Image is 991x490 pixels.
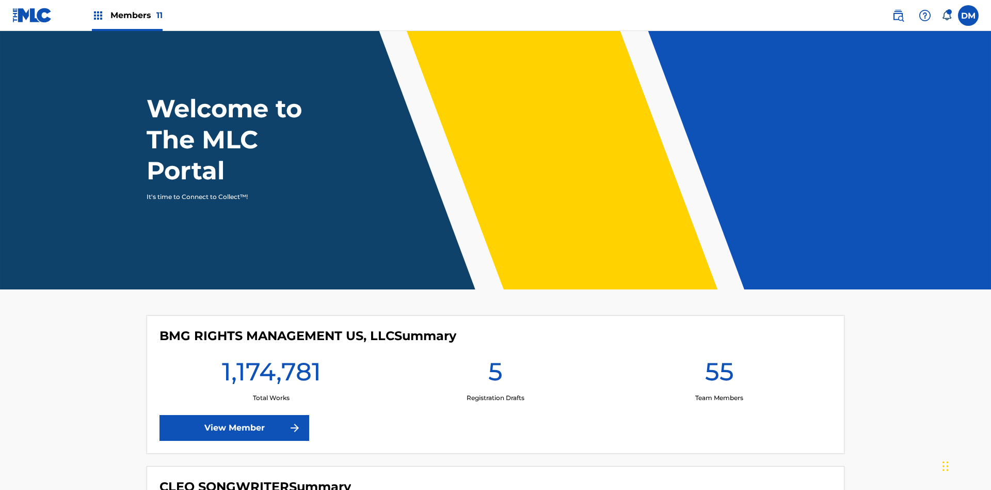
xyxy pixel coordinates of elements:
[467,393,524,403] p: Registration Drafts
[159,328,456,344] h4: BMG RIGHTS MANAGEMENT US, LLC
[222,356,321,393] h1: 1,174,781
[488,356,503,393] h1: 5
[156,10,163,20] span: 11
[892,9,904,22] img: search
[942,451,949,482] div: Drag
[941,10,952,21] div: Notifications
[939,440,991,490] iframe: Chat Widget
[289,422,301,434] img: f7272a7cc735f4ea7f67.svg
[92,9,104,22] img: Top Rightsholders
[695,393,743,403] p: Team Members
[12,8,52,23] img: MLC Logo
[958,5,979,26] div: User Menu
[253,393,290,403] p: Total Works
[147,93,340,186] h1: Welcome to The MLC Portal
[110,9,163,21] span: Members
[888,5,908,26] a: Public Search
[147,192,326,202] p: It's time to Connect to Collect™!
[915,5,935,26] div: Help
[705,356,734,393] h1: 55
[919,9,931,22] img: help
[159,415,309,441] a: View Member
